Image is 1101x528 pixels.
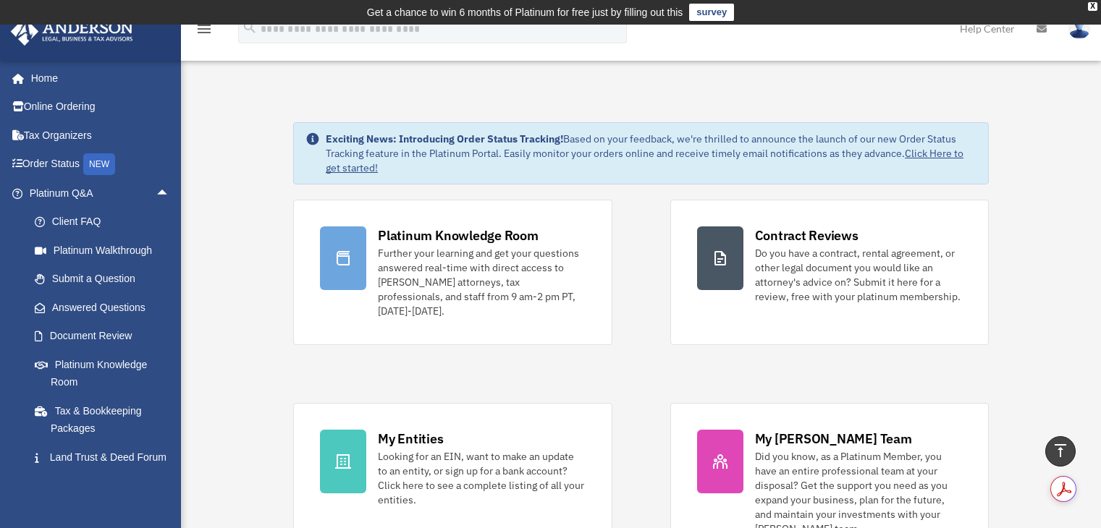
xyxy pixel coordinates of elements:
a: menu [195,25,213,38]
a: Contract Reviews Do you have a contract, rental agreement, or other legal document you would like... [670,200,989,345]
div: Platinum Knowledge Room [378,226,539,244]
div: Based on your feedback, we're thrilled to announce the launch of our new Order Status Tracking fe... [326,132,976,175]
div: Get a chance to win 6 months of Platinum for free just by filling out this [367,4,683,21]
i: menu [195,20,213,38]
a: Order StatusNEW [10,150,192,179]
a: Submit a Question [20,265,192,294]
a: Portal Feedback [20,472,192,501]
a: Document Review [20,322,192,351]
div: My [PERSON_NAME] Team [755,430,912,448]
span: arrow_drop_up [156,179,185,208]
i: search [242,20,258,35]
a: Platinum Knowledge Room [20,350,192,396]
a: Click Here to get started! [326,147,963,174]
img: Anderson Advisors Platinum Portal [7,17,138,46]
a: Client FAQ [20,208,192,237]
div: Contract Reviews [755,226,859,244]
a: Land Trust & Deed Forum [20,443,192,472]
a: Tax & Bookkeeping Packages [20,396,192,443]
div: close [1088,2,1097,11]
a: Online Ordering [10,93,192,122]
i: vertical_align_top [1052,442,1069,459]
img: User Pic [1068,18,1090,39]
strong: Exciting News: Introducing Order Status Tracking! [326,132,563,145]
a: Platinum Walkthrough [20,236,192,265]
div: NEW [83,153,115,175]
div: Further your learning and get your questions answered real-time with direct access to [PERSON_NAM... [378,246,585,318]
a: Answered Questions [20,293,192,322]
div: Looking for an EIN, want to make an update to an entity, or sign up for a bank account? Click her... [378,449,585,507]
div: Do you have a contract, rental agreement, or other legal document you would like an attorney's ad... [755,246,962,304]
a: survey [689,4,734,21]
a: vertical_align_top [1045,436,1076,467]
div: My Entities [378,430,443,448]
a: Platinum Knowledge Room Further your learning and get your questions answered real-time with dire... [293,200,612,345]
a: Home [10,64,185,93]
a: Tax Organizers [10,121,192,150]
a: Platinum Q&Aarrow_drop_up [10,179,192,208]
